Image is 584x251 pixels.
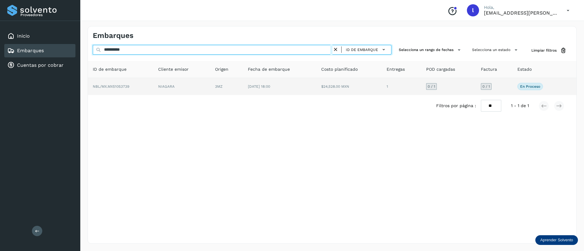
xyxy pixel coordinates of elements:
h4: Embarques [93,31,134,40]
a: Embarques [17,48,44,53]
p: En proceso [520,84,540,89]
div: Embarques [4,44,75,57]
td: $24,528.00 MXN [316,78,382,95]
span: Limpiar filtros [531,48,557,53]
a: Inicio [17,33,30,39]
p: Aprender Solvento [540,238,573,243]
span: Cliente emisor [158,66,189,73]
div: Aprender Solvento [535,235,578,245]
span: Fecha de embarque [248,66,290,73]
td: NIAGARA [153,78,210,95]
span: NBL/MX.MX51053739 [93,84,129,89]
a: Cuentas por cobrar [17,62,64,68]
td: 3MZ [210,78,243,95]
span: Estado [517,66,532,73]
span: Factura [481,66,497,73]
span: ID de embarque [93,66,127,73]
button: ID de embarque [344,45,389,54]
button: Limpiar filtros [527,45,572,56]
span: Entregas [387,66,405,73]
span: Origen [215,66,228,73]
span: ID de embarque [346,47,378,53]
span: Costo planificado [321,66,358,73]
button: Selecciona un estado [470,45,522,55]
span: 1 - 1 de 1 [511,103,529,109]
span: 0 / 1 [482,85,490,88]
div: Inicio [4,29,75,43]
p: lauraamalia.castillo@xpertal.com [484,10,557,16]
span: POD cargadas [426,66,455,73]
p: Hola, [484,5,557,10]
div: Cuentas por cobrar [4,59,75,72]
span: 0 / 1 [428,85,435,88]
button: Selecciona un rango de fechas [396,45,465,55]
p: Proveedores [20,13,73,17]
td: 1 [382,78,421,95]
span: [DATE] 18:00 [248,84,270,89]
span: Filtros por página : [436,103,476,109]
